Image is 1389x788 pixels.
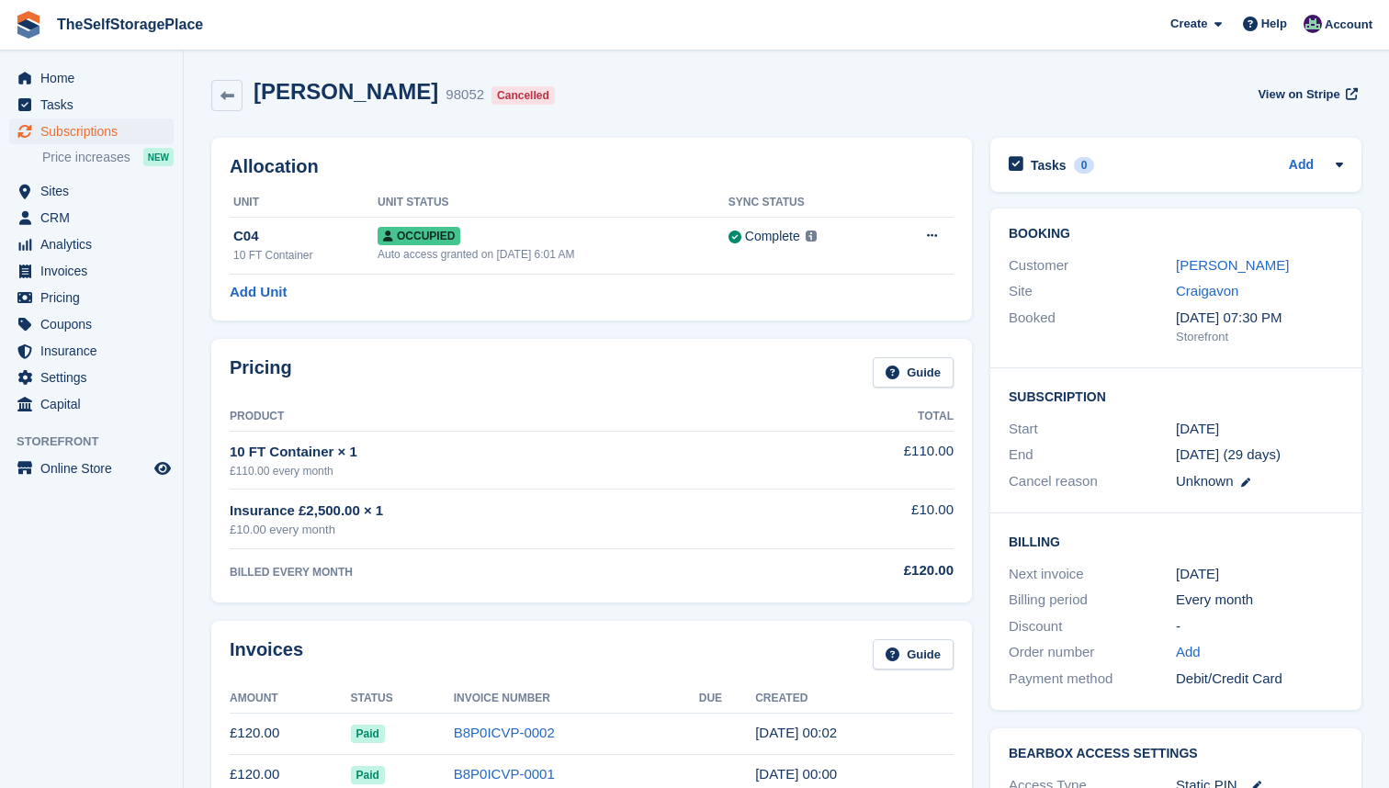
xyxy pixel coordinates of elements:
[40,338,151,364] span: Insurance
[351,766,385,784] span: Paid
[1009,642,1176,663] div: Order number
[1176,669,1343,690] div: Debit/Credit Card
[1074,157,1095,174] div: 0
[40,92,151,118] span: Tasks
[351,725,385,743] span: Paid
[755,766,837,782] time: 2025-07-31 23:00:45 UTC
[755,725,837,740] time: 2025-08-31 23:02:23 UTC
[9,338,174,364] a: menu
[40,118,151,144] span: Subscriptions
[40,178,151,204] span: Sites
[776,490,954,549] td: £10.00
[1176,328,1343,346] div: Storefront
[9,178,174,204] a: menu
[1176,564,1343,585] div: [DATE]
[1176,283,1238,298] a: Craigavon
[15,11,42,39] img: stora-icon-8386f47178a22dfd0bd8f6a31ec36ba5ce8667c1dd55bd0f319d3a0aa187defe.svg
[351,684,454,714] th: Status
[230,442,776,463] div: 10 FT Container × 1
[230,501,776,522] div: Insurance £2,500.00 × 1
[1009,227,1343,242] h2: Booking
[230,402,776,432] th: Product
[233,247,378,264] div: 10 FT Container
[17,433,183,451] span: Storefront
[454,766,555,782] a: B8P0ICVP-0001
[9,311,174,337] a: menu
[1009,419,1176,440] div: Start
[230,188,378,218] th: Unit
[1009,616,1176,637] div: Discount
[230,357,292,388] h2: Pricing
[378,246,728,263] div: Auto access granted on [DATE] 6:01 AM
[40,391,151,417] span: Capital
[9,285,174,310] a: menu
[40,231,151,257] span: Analytics
[1176,642,1201,663] a: Add
[40,311,151,337] span: Coupons
[1009,471,1176,492] div: Cancel reason
[1176,616,1343,637] div: -
[1325,16,1372,34] span: Account
[9,65,174,91] a: menu
[40,258,151,284] span: Invoices
[40,65,151,91] span: Home
[9,118,174,144] a: menu
[230,156,954,177] h2: Allocation
[776,560,954,581] div: £120.00
[1250,79,1361,109] a: View on Stripe
[230,639,303,670] h2: Invoices
[378,188,728,218] th: Unit Status
[806,231,817,242] img: icon-info-grey-7440780725fd019a000dd9b08b2336e03edf1995a4989e88bcd33f0948082b44.svg
[9,365,174,390] a: menu
[1009,445,1176,466] div: End
[143,148,174,166] div: NEW
[1009,532,1343,550] h2: Billing
[745,227,800,246] div: Complete
[491,86,555,105] div: Cancelled
[9,258,174,284] a: menu
[873,357,954,388] a: Guide
[230,684,351,714] th: Amount
[776,431,954,489] td: £110.00
[776,402,954,432] th: Total
[378,227,460,245] span: Occupied
[1289,155,1314,176] a: Add
[1170,15,1207,33] span: Create
[40,205,151,231] span: CRM
[40,365,151,390] span: Settings
[1009,255,1176,276] div: Customer
[454,684,699,714] th: Invoice Number
[699,684,755,714] th: Due
[1176,473,1234,489] span: Unknown
[9,231,174,257] a: menu
[230,521,776,539] div: £10.00 every month
[9,456,174,481] a: menu
[1258,85,1339,104] span: View on Stripe
[728,188,886,218] th: Sync Status
[152,457,174,479] a: Preview store
[50,9,210,39] a: TheSelfStoragePlace
[230,564,776,580] div: BILLED EVERY MONTH
[1031,157,1067,174] h2: Tasks
[873,639,954,670] a: Guide
[1009,308,1176,346] div: Booked
[1261,15,1287,33] span: Help
[9,391,174,417] a: menu
[1009,387,1343,405] h2: Subscription
[230,713,351,754] td: £120.00
[230,282,287,303] a: Add Unit
[230,463,776,479] div: £110.00 every month
[40,285,151,310] span: Pricing
[1176,257,1289,273] a: [PERSON_NAME]
[454,725,555,740] a: B8P0ICVP-0002
[42,147,174,167] a: Price increases NEW
[233,226,378,247] div: C04
[254,79,438,104] h2: [PERSON_NAME]
[446,84,484,106] div: 98052
[9,92,174,118] a: menu
[1176,308,1343,329] div: [DATE] 07:30 PM
[1009,669,1176,690] div: Payment method
[1304,15,1322,33] img: Sam
[1009,281,1176,302] div: Site
[1009,564,1176,585] div: Next invoice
